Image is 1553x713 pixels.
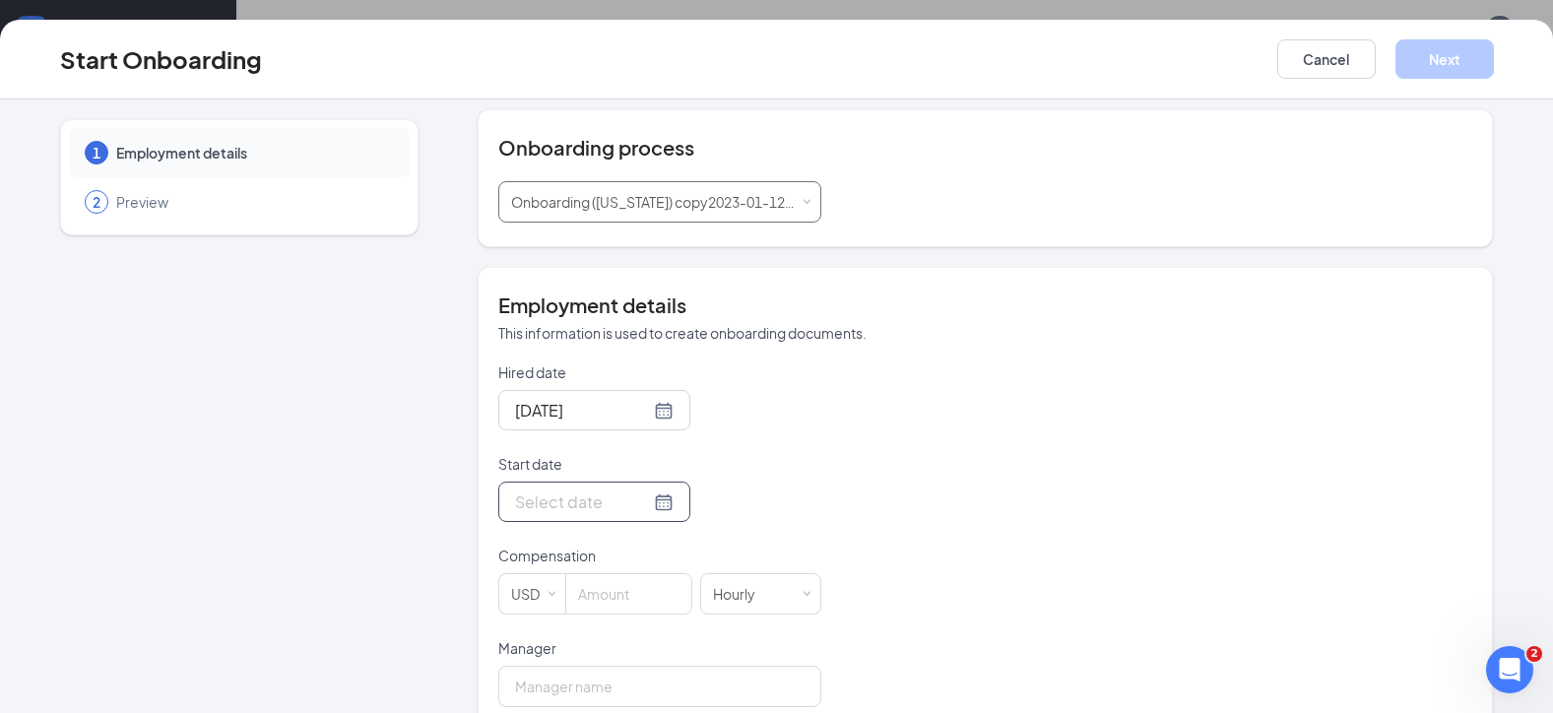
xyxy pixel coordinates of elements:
[566,574,691,614] input: Amount
[116,143,390,162] span: Employment details
[498,134,1472,162] h4: Onboarding process
[1277,39,1376,79] button: Cancel
[498,323,1472,343] p: This information is used to create onboarding documents.
[511,574,553,614] div: USD
[511,193,842,211] span: Onboarding ([US_STATE]) copy2023-01-12 18:55:51
[93,192,100,212] span: 2
[60,42,262,76] h3: Start Onboarding
[515,398,650,422] input: Sep 16, 2025
[498,454,821,474] p: Start date
[498,292,1472,319] h4: Employment details
[93,143,100,162] span: 1
[498,546,821,565] p: Compensation
[1486,646,1533,693] iframe: Intercom live chat
[515,489,650,514] input: Select date
[116,192,390,212] span: Preview
[498,362,821,382] p: Hired date
[511,182,809,222] div: [object Object]
[713,574,769,614] div: Hourly
[498,638,821,658] p: Manager
[498,666,821,707] input: Manager name
[1395,39,1494,79] button: Next
[1526,646,1542,662] span: 2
